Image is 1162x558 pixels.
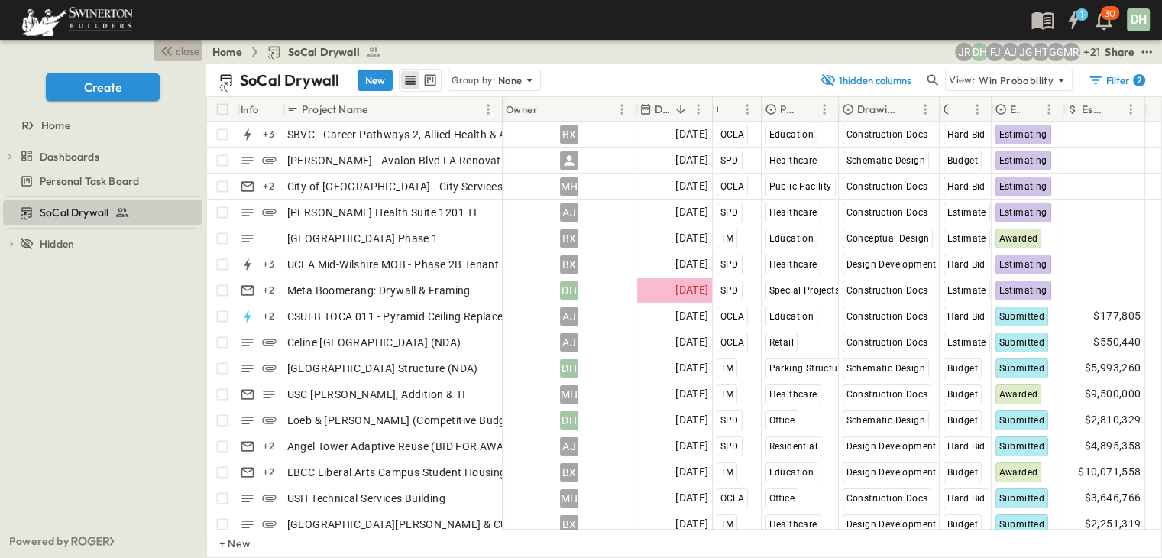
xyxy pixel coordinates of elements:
[857,102,896,117] p: Drawing Status
[560,177,578,196] div: MH
[916,100,934,118] button: Menu
[986,43,1004,61] div: Francisco J. Sanchez (frsanchez@swinerton.com)
[3,200,202,225] div: SoCal Drywalltest
[1016,43,1034,61] div: Jorge Garcia (jorgarcia@swinerton.com)
[287,205,477,220] span: [PERSON_NAME] Health Suite 1201 TI
[947,389,978,400] span: Budget
[999,493,1045,504] span: Submitted
[1010,102,1020,117] p: Estimate Status
[1088,73,1145,88] div: Filter
[720,129,745,140] span: OCLA
[212,44,390,60] nav: breadcrumbs
[846,415,925,426] span: Schematic Design
[260,281,278,300] div: + 2
[947,337,986,348] span: Estimate
[41,118,70,133] span: Home
[452,73,495,88] p: Group by:
[287,231,439,246] span: [GEOGRAPHIC_DATA] Phase 1
[560,333,578,352] div: AJ
[1085,515,1141,533] span: $2,251,319
[1031,43,1050,61] div: Haaris Tahmas (haaris.tahmas@swinerton.com)
[769,415,795,426] span: Office
[947,259,986,270] span: Hard Bid
[675,515,708,533] span: [DATE]
[1062,43,1080,61] div: Meghana Raj (meghana.raj@swinerton.com)
[769,389,817,400] span: Healthcare
[1122,100,1140,118] button: Menu
[267,44,381,60] a: SoCal Drywall
[675,359,708,377] span: [DATE]
[999,363,1045,374] span: Submitted
[947,441,986,452] span: Hard Bid
[287,257,712,272] span: UCLA Mid-Wilshire MOB - Phase 2B Tenant Improvements Floors 1-3 100% SD Budget
[560,385,578,404] div: MH
[738,100,756,118] button: Menu
[947,493,986,504] span: Hard Bid
[947,415,978,426] span: Budget
[560,515,578,534] div: BX
[720,441,739,452] span: SPD
[970,43,989,61] div: Daryll Hayward (daryll.hayward@swinerton.com)
[358,70,393,91] button: New
[720,467,734,478] span: TM
[675,151,708,169] span: [DATE]
[154,40,202,61] button: close
[999,259,1047,270] span: Estimating
[1047,43,1065,61] div: Gerrad Gerber (gerrad.gerber@swinerton.com)
[479,100,497,118] button: Menu
[899,101,916,118] button: Sort
[955,43,973,61] div: Joshua Russell (joshua.russell@swinerton.com)
[798,101,815,118] button: Sort
[675,177,708,195] span: [DATE]
[212,44,242,60] a: Home
[287,335,461,350] span: Celine [GEOGRAPHIC_DATA] (NDA)
[999,129,1047,140] span: Estimating
[999,519,1045,530] span: Submitted
[1085,437,1141,455] span: $4,895,358
[720,519,734,530] span: TM
[1137,74,1141,86] h6: 2
[241,88,259,131] div: Info
[260,437,278,456] div: + 2
[846,233,930,244] span: Conceptual Design
[947,181,986,192] span: Hard Bid
[999,285,1047,296] span: Estimating
[675,411,708,429] span: [DATE]
[769,233,814,244] span: Education
[1078,463,1141,481] span: $10,071,558
[503,97,636,122] div: Owner
[1085,411,1141,429] span: $2,810,329
[287,413,520,428] span: Loeb & [PERSON_NAME] (Competitive Budget)
[675,437,708,455] span: [DATE]
[287,465,507,480] span: LBCC Liberal Arts Campus Student Housing
[1138,43,1156,61] button: test
[1085,489,1141,507] span: $3,646,766
[18,4,136,36] img: 6c363589ada0b36f064d841b69d3a419a338230e66bb0a533688fa5cc3e9e735.png
[287,439,523,454] span: Angel Tower Adaptive Reuse (BID FOR AWARD)
[420,71,439,89] button: kanban view
[655,102,669,117] p: Due Date
[675,463,708,481] span: [DATE]
[675,281,708,299] span: [DATE]
[846,519,937,530] span: Design Development
[999,233,1038,244] span: Awarded
[238,97,283,122] div: Info
[999,155,1047,166] span: Estimating
[846,259,937,270] span: Design Development
[846,337,928,348] span: Construction Docs
[720,389,734,400] span: TM
[846,389,928,400] span: Construction Docs
[999,181,1047,192] span: Estimating
[1080,8,1083,21] h6: 1
[498,73,523,88] p: None
[506,88,538,131] div: Owner
[999,389,1038,400] span: Awarded
[769,181,832,192] span: Public Facility
[689,100,707,118] button: Menu
[287,387,466,402] span: USC [PERSON_NAME], Addition & TI
[672,101,689,118] button: Sort
[999,207,1047,218] span: Estimating
[260,463,278,482] div: + 2
[1023,101,1040,118] button: Sort
[287,179,546,194] span: City of [GEOGRAPHIC_DATA] - City Services Building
